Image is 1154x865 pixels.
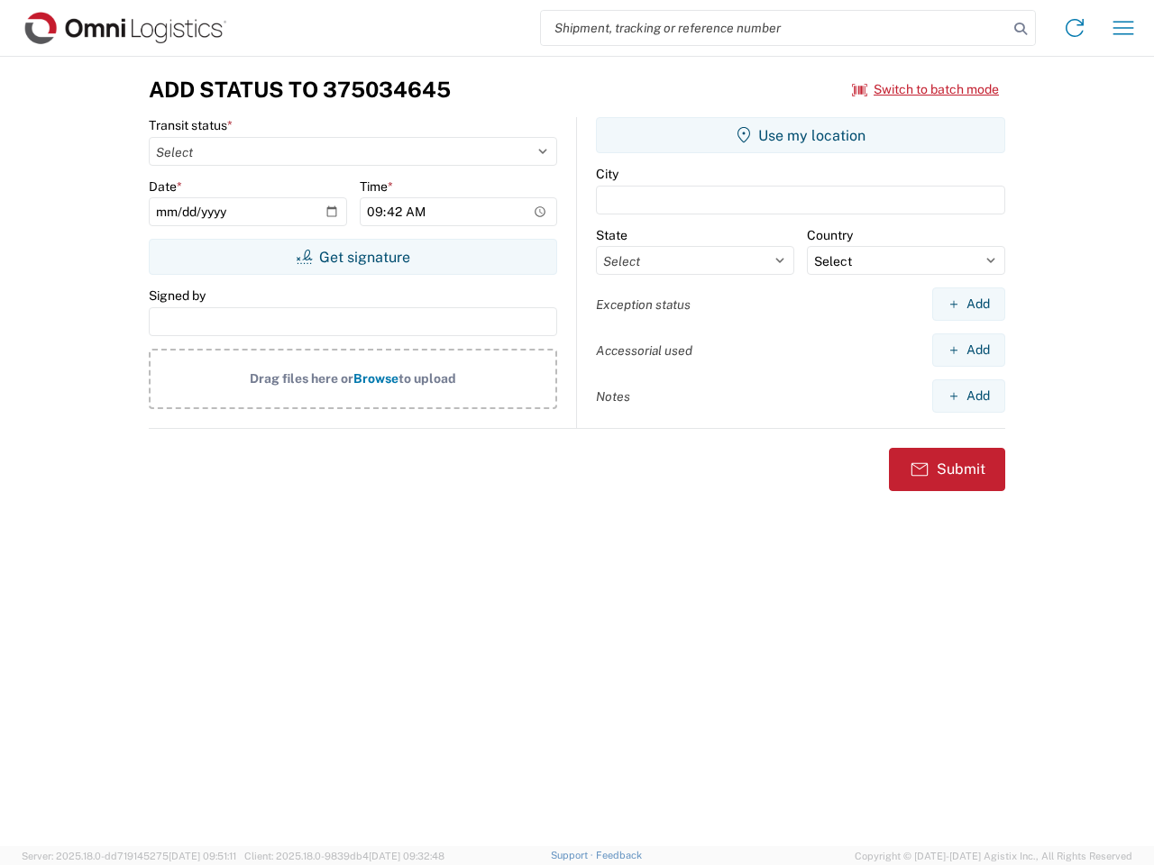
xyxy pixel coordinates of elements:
[250,371,353,386] span: Drag files here or
[369,851,444,861] span: [DATE] 09:32:48
[244,851,444,861] span: Client: 2025.18.0-9839db4
[398,371,456,386] span: to upload
[596,850,642,860] a: Feedback
[22,851,236,861] span: Server: 2025.18.0-dd719145275
[596,388,630,405] label: Notes
[169,851,236,861] span: [DATE] 09:51:11
[596,342,692,359] label: Accessorial used
[360,178,393,195] label: Time
[596,166,618,182] label: City
[807,227,853,243] label: Country
[596,227,627,243] label: State
[551,850,596,860] a: Support
[852,75,999,105] button: Switch to batch mode
[353,371,398,386] span: Browse
[932,379,1005,413] button: Add
[149,287,206,304] label: Signed by
[932,287,1005,321] button: Add
[149,77,451,103] h3: Add Status to 375034645
[149,239,557,275] button: Get signature
[596,117,1005,153] button: Use my location
[541,11,1008,45] input: Shipment, tracking or reference number
[889,448,1005,491] button: Submit
[149,117,233,133] label: Transit status
[932,333,1005,367] button: Add
[855,848,1132,864] span: Copyright © [DATE]-[DATE] Agistix Inc., All Rights Reserved
[149,178,182,195] label: Date
[596,296,691,313] label: Exception status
